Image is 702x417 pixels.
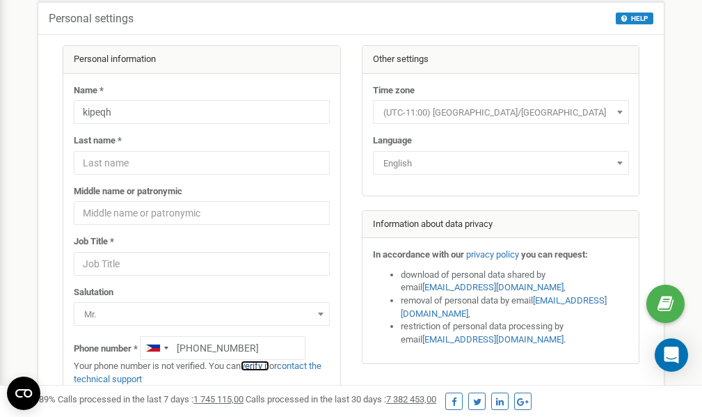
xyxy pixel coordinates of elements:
[74,134,122,148] label: Last name *
[373,249,464,260] strong: In accordance with our
[362,211,639,239] div: Information about data privacy
[466,249,519,260] a: privacy policy
[521,249,588,260] strong: you can request:
[373,100,629,124] span: (UTC-11:00) Pacific/Midway
[422,334,564,345] a: [EMAIL_ADDRESS][DOMAIN_NAME]
[373,84,415,97] label: Time zone
[378,154,624,173] span: English
[373,151,629,175] span: English
[241,361,269,371] a: verify it
[74,361,321,384] a: contact the technical support
[616,13,653,24] button: HELP
[655,338,688,372] div: Open Intercom Messenger
[373,134,412,148] label: Language
[79,305,325,324] span: Mr.
[74,360,330,386] p: Your phone number is not verified. You can or
[401,294,629,320] li: removal of personal data by email ,
[422,282,564,292] a: [EMAIL_ADDRESS][DOMAIN_NAME]
[74,252,330,276] input: Job Title
[401,295,607,319] a: [EMAIL_ADDRESS][DOMAIN_NAME]
[378,103,624,123] span: (UTC-11:00) Pacific/Midway
[74,185,182,198] label: Middle name or patronymic
[193,394,244,404] u: 1 745 115,00
[74,286,113,299] label: Salutation
[401,320,629,346] li: restriction of personal data processing by email .
[386,394,436,404] u: 7 382 453,00
[74,302,330,326] span: Mr.
[74,201,330,225] input: Middle name or patronymic
[141,337,173,359] div: Telephone country code
[7,377,40,410] button: Open CMP widget
[74,100,330,124] input: Name
[246,394,436,404] span: Calls processed in the last 30 days :
[74,151,330,175] input: Last name
[74,235,114,249] label: Job Title *
[74,84,104,97] label: Name *
[49,13,134,25] h5: Personal settings
[401,269,629,294] li: download of personal data shared by email ,
[74,343,138,356] label: Phone number *
[362,46,639,74] div: Other settings
[58,394,244,404] span: Calls processed in the last 7 days :
[63,46,340,74] div: Personal information
[140,336,305,360] input: +1-800-555-55-55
